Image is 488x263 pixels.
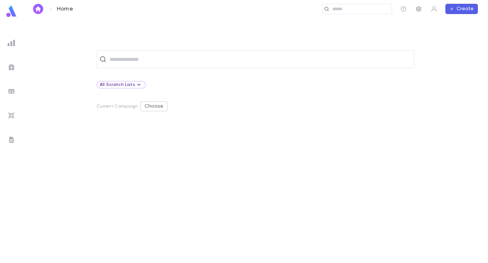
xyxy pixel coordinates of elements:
button: Create [445,4,478,14]
img: reports_grey.c525e4749d1bce6a11f5fe2a8de1b229.svg [8,39,15,47]
img: home_white.a664292cf8c1dea59945f0da9f25487c.svg [34,6,42,11]
img: campaigns_grey.99e729a5f7ee94e3726e6486bddda8f1.svg [8,63,15,71]
button: Choose [140,101,168,111]
div: All Scratch Lists [100,81,143,89]
img: batches_grey.339ca447c9d9533ef1741baa751efc33.svg [8,88,15,95]
p: Current Campaign [97,104,138,109]
img: imports_grey.530a8a0e642e233f2baf0ef88e8c9fcb.svg [8,112,15,119]
img: logo [5,5,18,18]
img: letters_grey.7941b92b52307dd3b8a917253454ce1c.svg [8,136,15,144]
p: Home [57,5,73,12]
div: All Scratch Lists [97,81,146,89]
